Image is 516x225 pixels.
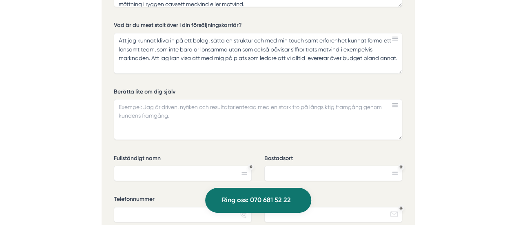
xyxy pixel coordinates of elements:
div: Obligatoriskt [399,165,403,169]
div: Obligatoriskt [399,207,403,210]
label: Bostadsort [264,154,402,165]
label: Berätta lite om dig själv [114,88,402,98]
label: Fullständigt namn [114,154,252,165]
label: E-postadress [264,195,402,205]
label: Telefonnummer [114,195,252,205]
a: Ring oss: 070 681 52 22 [205,188,311,213]
label: Vad är du mest stolt över i din försäljningskarriär? [114,21,402,31]
div: Obligatoriskt [249,165,252,169]
span: Ring oss: 070 681 52 22 [222,195,291,205]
